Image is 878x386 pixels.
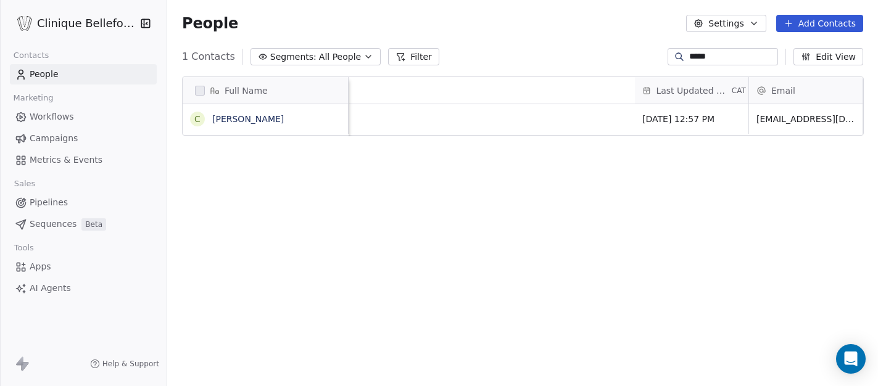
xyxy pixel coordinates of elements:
span: Sales [9,175,41,193]
a: Metrics & Events [10,150,157,170]
a: Workflows [10,107,157,127]
a: Apps [10,257,157,277]
span: Last Updated Date [656,84,729,97]
button: Edit View [793,48,863,65]
button: Add Contacts [776,15,863,32]
div: Full Name [183,77,348,104]
button: Filter [388,48,439,65]
div: Email [749,77,863,104]
span: Metrics & Events [30,154,102,166]
span: AI Agents [30,282,71,295]
button: Settings [686,15,766,32]
span: 1 Contacts [182,49,235,64]
span: Email [771,84,795,97]
a: AI Agents [10,278,157,298]
a: [PERSON_NAME] [212,114,284,124]
a: Campaigns [10,128,157,149]
div: C [194,113,201,126]
span: Marketing [8,89,59,107]
span: [DATE] 12:57 PM [642,113,741,125]
div: Last Updated DateCAT [635,77,748,104]
a: People [10,64,157,84]
span: Sequences [30,218,77,231]
span: All People [319,51,361,64]
span: Clinique Bellefontaine [37,15,137,31]
span: Pipelines [30,196,68,209]
span: People [30,68,59,81]
button: Clinique Bellefontaine [15,13,132,34]
span: CAT [732,86,746,96]
span: Workflows [30,110,74,123]
span: Campaigns [30,132,78,145]
span: Contacts [8,46,54,65]
img: Logo_Bellefontaine_Black.png [17,16,32,31]
span: People [182,14,238,33]
span: Full Name [225,84,268,97]
span: Segments: [270,51,317,64]
span: Help & Support [102,359,159,369]
a: Help & Support [90,359,159,369]
a: SequencesBeta [10,214,157,234]
span: Apps [30,260,51,273]
a: Pipelines [10,192,157,213]
span: Beta [81,218,106,231]
span: [EMAIL_ADDRESS][DOMAIN_NAME] [756,113,855,125]
div: Open Intercom Messenger [836,344,866,374]
span: Tools [9,239,39,257]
